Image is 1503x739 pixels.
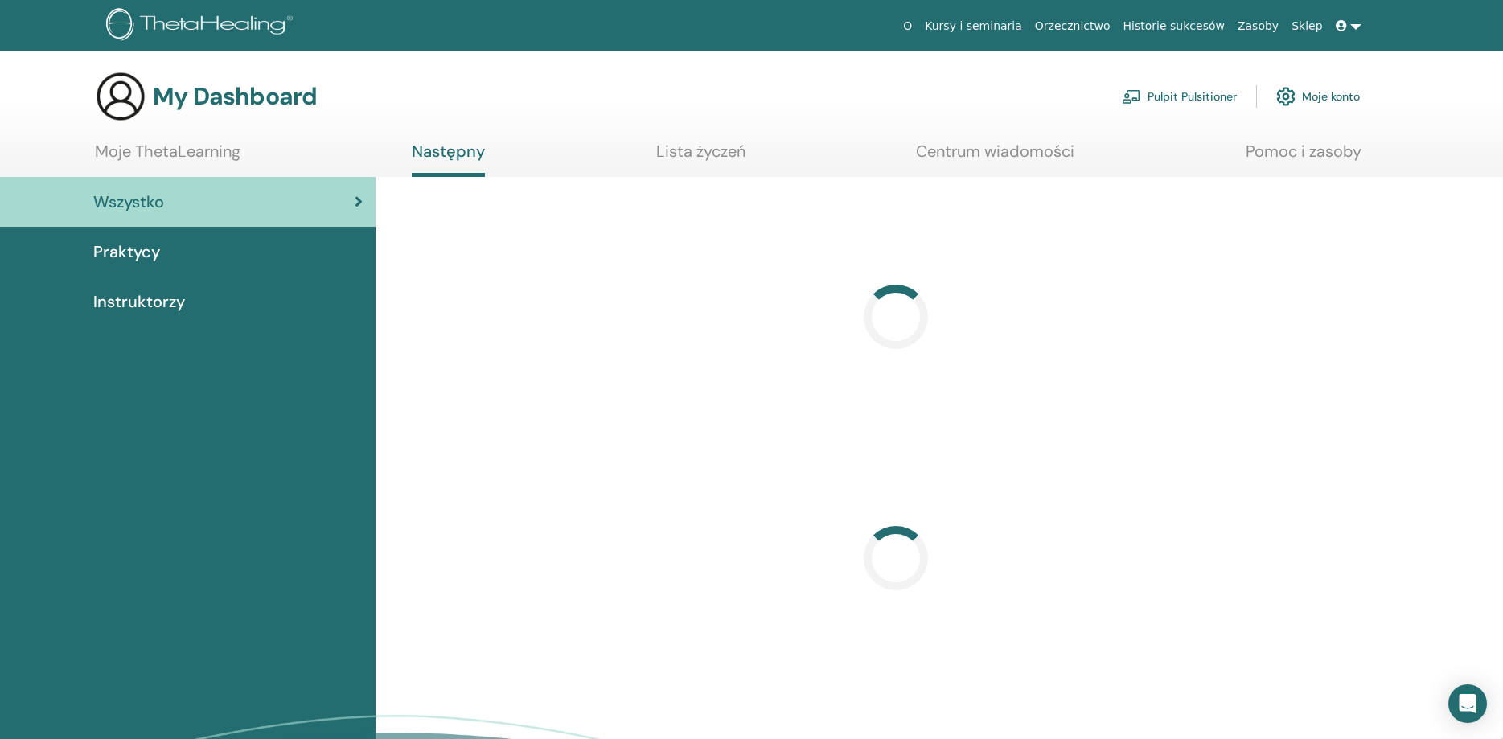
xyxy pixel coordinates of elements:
[1276,83,1296,110] img: cog.svg
[412,142,485,177] a: Następny
[93,240,160,264] span: Praktycy
[95,142,240,173] a: Moje ThetaLearning
[1117,11,1231,41] a: Historie sukcesów
[106,8,298,44] img: logo.png
[916,142,1074,173] a: Centrum wiadomości
[1231,11,1285,41] a: Zasoby
[1246,142,1361,173] a: Pomoc i zasoby
[897,11,918,41] a: O
[93,289,185,314] span: Instruktorzy
[1276,79,1360,114] a: Moje konto
[1029,11,1117,41] a: Orzecznictwo
[95,71,146,122] img: generic-user-icon.jpg
[918,11,1029,41] a: Kursy i seminaria
[1448,684,1487,723] div: Open Intercom Messenger
[1122,89,1141,104] img: chalkboard-teacher.svg
[1285,11,1328,41] a: Sklep
[153,82,317,111] h3: My Dashboard
[93,190,164,214] span: Wszystko
[1122,79,1237,114] a: Pulpit Pulsitioner
[656,142,745,173] a: Lista życzeń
